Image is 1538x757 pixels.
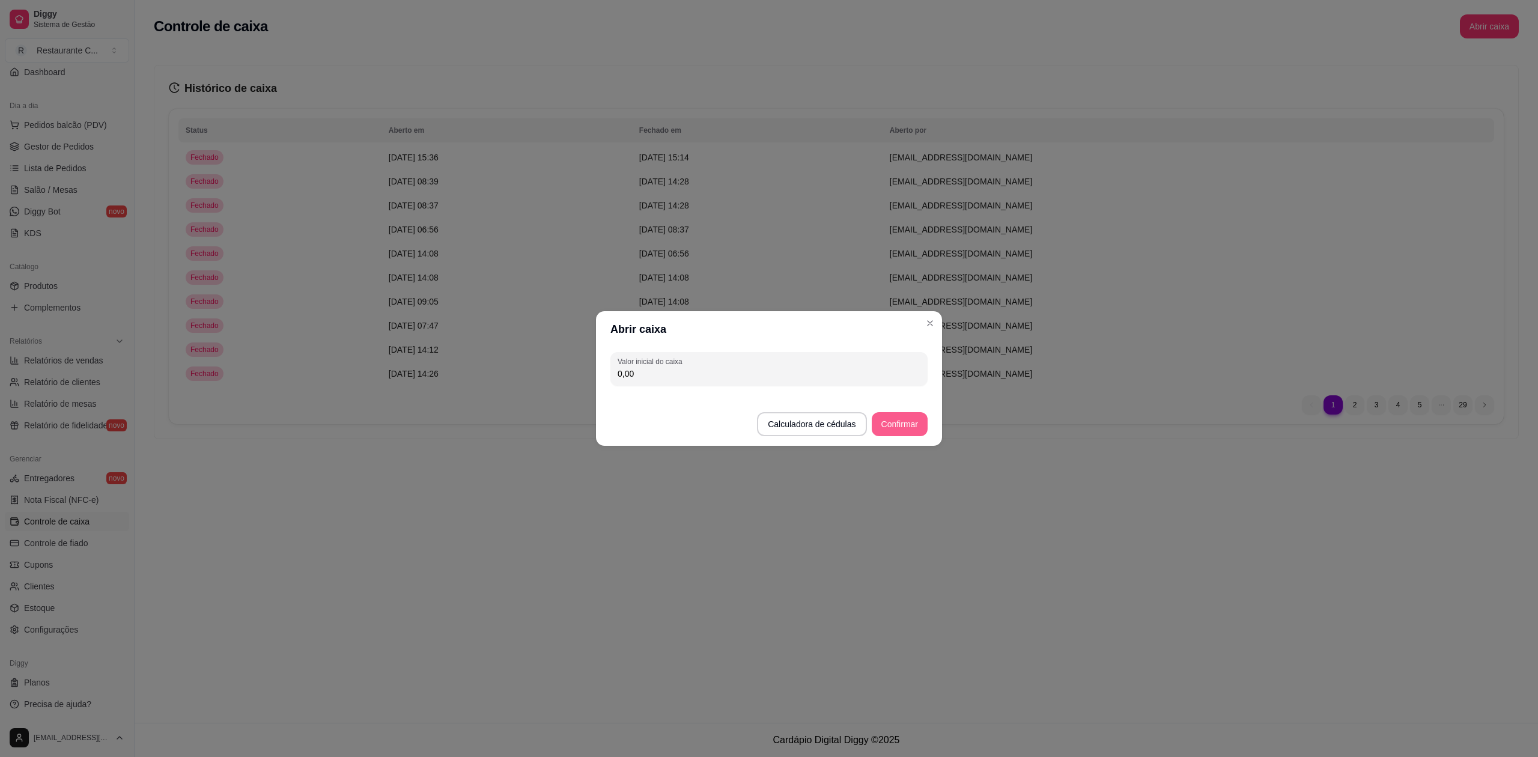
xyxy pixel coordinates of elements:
[596,311,942,347] header: Abrir caixa
[618,356,686,366] label: Valor inicial do caixa
[872,412,928,436] button: Confirmar
[920,314,940,333] button: Close
[757,412,866,436] button: Calculadora de cédulas
[618,368,920,380] input: Valor inicial do caixa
